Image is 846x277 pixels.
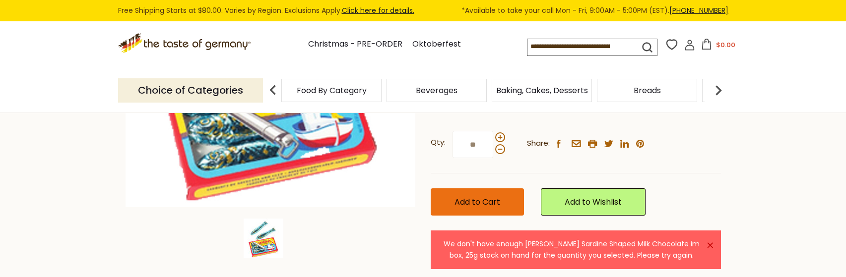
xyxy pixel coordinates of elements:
input: Qty: [453,131,493,158]
div: Free Shipping Starts at $80.00. Varies by Region. Exclusions Apply. [118,5,728,16]
button: $0.00 [697,39,739,54]
a: × [707,242,713,248]
a: Breads [634,87,661,94]
img: next arrow [709,80,728,100]
a: [PHONE_NUMBER] [669,5,728,15]
a: Add to Wishlist [541,188,646,216]
a: Oktoberfest [412,38,461,51]
a: Baking, Cakes, Desserts [496,87,588,94]
a: Beverages [416,87,457,94]
span: Add to Cart [455,196,500,208]
a: Click here for details. [342,5,414,15]
span: Share: [527,137,550,150]
p: Choice of Categories [118,78,263,103]
img: Simon Coll Sardine Shaped Chocolates [244,219,283,258]
a: Christmas - PRE-ORDER [308,38,402,51]
span: $0.00 [716,40,735,50]
span: *Available to take your call Mon - Fri, 9:00AM - 5:00PM (EST). [461,5,728,16]
div: We don't have enough [PERSON_NAME] Sardine Shaped Milk Chocolate im box, 25g stock on hand for th... [439,238,705,262]
strong: Qty: [431,136,446,149]
a: Food By Category [297,87,367,94]
img: previous arrow [263,80,283,100]
button: Add to Cart [431,188,524,216]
